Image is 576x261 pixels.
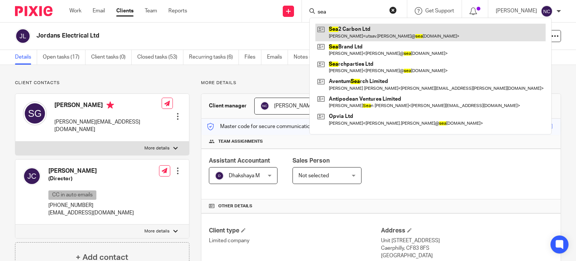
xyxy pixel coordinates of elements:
a: Client tasks (0) [91,50,132,65]
span: Sales Person [292,158,330,164]
p: [PERSON_NAME] [496,7,537,15]
h4: Client type [209,227,381,235]
h5: (Director) [48,175,134,183]
img: svg%3E [541,5,553,17]
img: svg%3E [260,101,269,110]
p: Unit [STREET_ADDRESS] [381,237,553,244]
button: Clear [389,6,397,14]
p: Limited company [209,237,381,244]
p: More details [144,145,169,151]
a: Files [244,50,261,65]
a: Recurring tasks (6) [189,50,239,65]
img: svg%3E [15,28,31,44]
a: Open tasks (17) [43,50,85,65]
span: Team assignments [218,139,263,145]
h4: [PERSON_NAME] [54,101,162,111]
h4: [PERSON_NAME] [48,167,134,175]
img: Pixie [15,6,52,16]
p: Master code for secure communications and files [207,123,336,130]
a: Clients [116,7,133,15]
span: Dhakshaya M [229,173,260,178]
h2: Jordans Electrical Ltd [36,32,375,40]
a: Team [145,7,157,15]
img: svg%3E [23,167,41,185]
a: Email [93,7,105,15]
p: More details [201,80,561,86]
h4: Address [381,227,553,235]
a: Closed tasks (53) [137,50,183,65]
p: More details [144,228,169,234]
span: [PERSON_NAME] [274,103,315,109]
span: Get Support [425,8,454,14]
img: svg%3E [23,101,47,125]
i: Primary [106,101,114,109]
a: Details [15,50,37,65]
h3: Client manager [209,102,247,110]
input: Search [317,9,384,16]
p: [PHONE_NUMBER] [48,202,134,209]
p: Client contacts [15,80,189,86]
a: Notes (1) [294,50,321,65]
span: Not selected [298,173,329,178]
p: [EMAIL_ADDRESS][DOMAIN_NAME] [48,209,134,217]
span: Assistant Accountant [209,158,270,164]
img: svg%3E [215,171,224,180]
p: CC in auto emails [48,190,96,200]
span: Other details [218,203,252,209]
a: Work [69,7,81,15]
p: Caerphilly, CF83 8FS [381,244,553,252]
p: [GEOGRAPHIC_DATA] [381,252,553,259]
a: Emails [267,50,288,65]
p: [PERSON_NAME][EMAIL_ADDRESS][DOMAIN_NAME] [54,118,162,134]
a: Reports [168,7,187,15]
